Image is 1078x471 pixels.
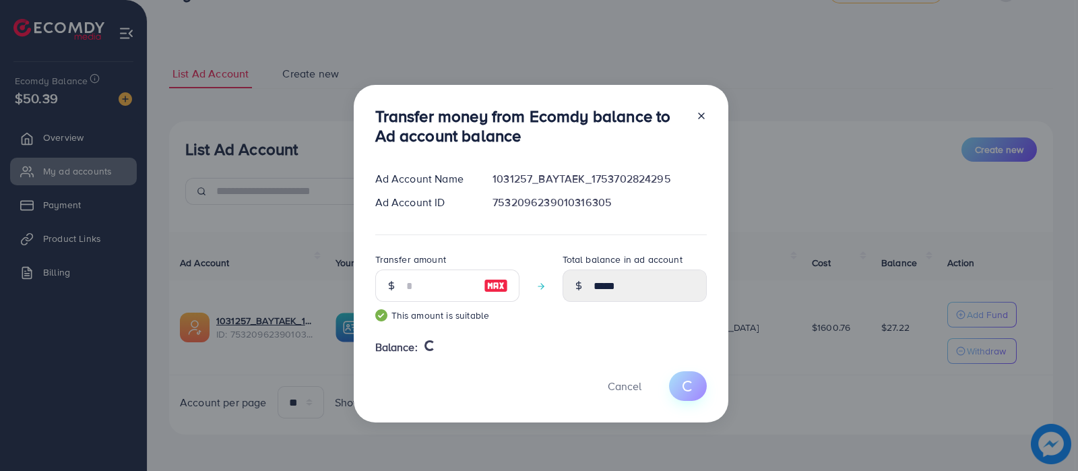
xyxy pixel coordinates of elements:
small: This amount is suitable [375,309,519,322]
img: guide [375,309,387,321]
span: Balance: [375,340,418,355]
h3: Transfer money from Ecomdy balance to Ad account balance [375,106,685,146]
span: Cancel [608,379,641,394]
label: Transfer amount [375,253,446,266]
label: Total balance in ad account [563,253,683,266]
div: 7532096239010316305 [482,195,717,210]
div: 1031257_BAYTAEK_1753702824295 [482,171,717,187]
div: Ad Account Name [364,171,482,187]
div: Ad Account ID [364,195,482,210]
img: image [484,278,508,294]
button: Cancel [591,371,658,400]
